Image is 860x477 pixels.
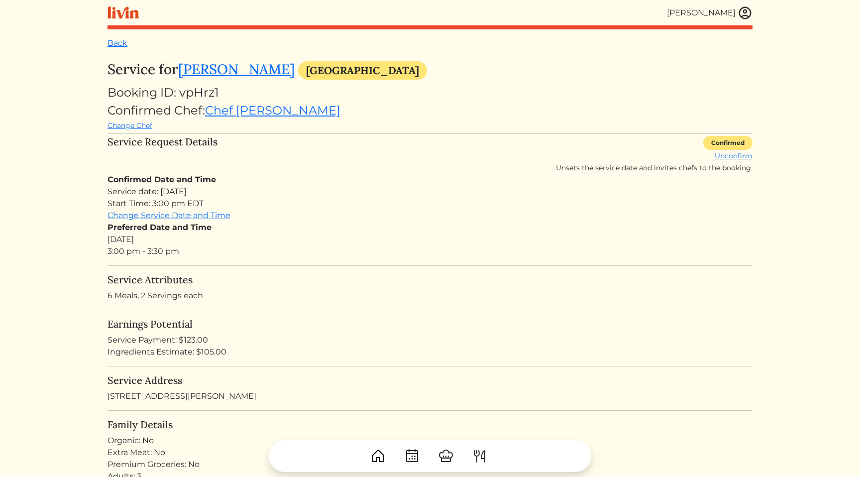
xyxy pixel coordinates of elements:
[107,222,752,257] div: [DATE] 3:00 pm - 3:30 pm
[107,102,752,131] div: Confirmed Chef:
[107,211,230,220] a: Change Service Date and Time
[107,38,127,48] a: Back
[370,448,386,464] img: House-9bf13187bcbb5817f509fe5e7408150f90897510c4275e13d0d5fca38e0b5951.svg
[738,5,752,20] img: user_account-e6e16d2ec92f44fc35f99ef0dc9cddf60790bfa021a6ecb1c896eb5d2907b31c.svg
[107,61,752,80] h3: Service for
[438,448,454,464] img: ChefHat-a374fb509e4f37eb0702ca99f5f64f3b6956810f32a249b33092029f8484b388.svg
[404,448,420,464] img: CalendarDots-5bcf9d9080389f2a281d69619e1c85352834be518fbc73d9501aef674afc0d57.svg
[107,419,752,431] h5: Family Details
[107,121,152,130] a: Change Chef
[107,6,139,19] img: livin-logo-a0d97d1a881af30f6274990eb6222085a2533c92bbd1e4f22c21b4f0d0e3210c.svg
[107,374,752,402] div: [STREET_ADDRESS][PERSON_NAME]
[298,61,427,80] div: [GEOGRAPHIC_DATA]
[205,103,340,118] a: Chef [PERSON_NAME]
[715,151,752,160] a: Unconfirm
[667,7,736,19] div: [PERSON_NAME]
[703,136,752,150] div: Confirmed
[107,136,217,170] h5: Service Request Details
[107,334,752,346] div: Service Payment: $123.00
[107,84,752,102] div: Booking ID: vpHrz1
[107,274,752,286] h5: Service Attributes
[178,60,295,78] a: [PERSON_NAME]
[107,374,752,386] h5: Service Address
[107,223,212,232] strong: Preferred Date and Time
[472,448,488,464] img: ForkKnife-55491504ffdb50bab0c1e09e7649658475375261d09fd45db06cec23bce548bf.svg
[107,175,216,184] strong: Confirmed Date and Time
[107,290,752,302] p: 6 Meals, 2 Servings each
[107,346,752,358] div: Ingredients Estimate: $105.00
[556,163,752,172] span: Unsets the service date and invites chefs to the booking.
[107,318,752,330] h5: Earnings Potential
[107,186,752,210] div: Service date: [DATE] Start Time: 3:00 pm EDT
